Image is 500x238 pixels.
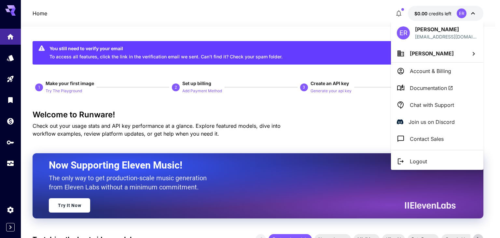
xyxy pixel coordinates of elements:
p: [EMAIL_ADDRESS][DOMAIN_NAME] [415,33,478,40]
span: Documentation [410,84,453,92]
div: robersoneric174@gmail.com [415,33,478,40]
p: [PERSON_NAME] [415,25,478,33]
p: Logout [410,157,427,165]
p: Account & Billing [410,67,451,75]
div: ER [397,26,410,39]
p: Contact Sales [410,135,444,143]
button: [PERSON_NAME] [391,45,483,62]
p: Chat with Support [410,101,454,109]
p: Join us on Discord [409,118,455,126]
span: [PERSON_NAME] [410,50,454,57]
